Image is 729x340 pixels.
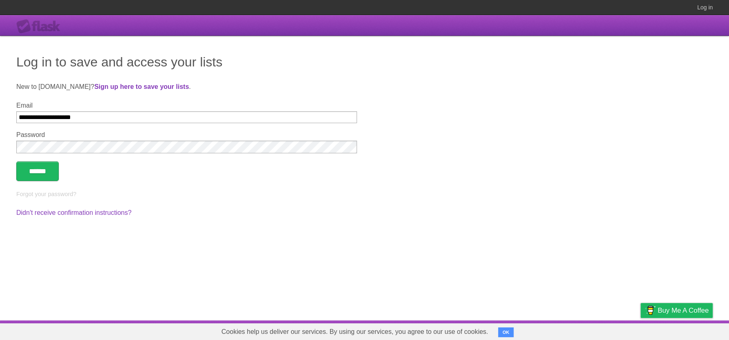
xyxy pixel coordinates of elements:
a: Privacy [630,322,651,338]
a: Sign up here to save your lists [94,83,189,90]
a: About [532,322,549,338]
a: Forgot your password? [16,191,76,197]
h1: Log in to save and access your lists [16,52,713,72]
span: Buy me a coffee [658,303,709,318]
a: Terms [602,322,620,338]
span: Cookies help us deliver our services. By using our services, you agree to our use of cookies. [213,324,496,340]
p: New to [DOMAIN_NAME]? . [16,82,713,92]
label: Email [16,102,357,109]
button: OK [498,327,514,337]
a: Buy me a coffee [640,303,713,318]
img: Buy me a coffee [645,303,656,317]
label: Password [16,131,357,139]
div: Flask [16,19,65,34]
a: Developers [559,322,592,338]
a: Didn't receive confirmation instructions? [16,209,131,216]
a: Suggest a feature [661,322,713,338]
